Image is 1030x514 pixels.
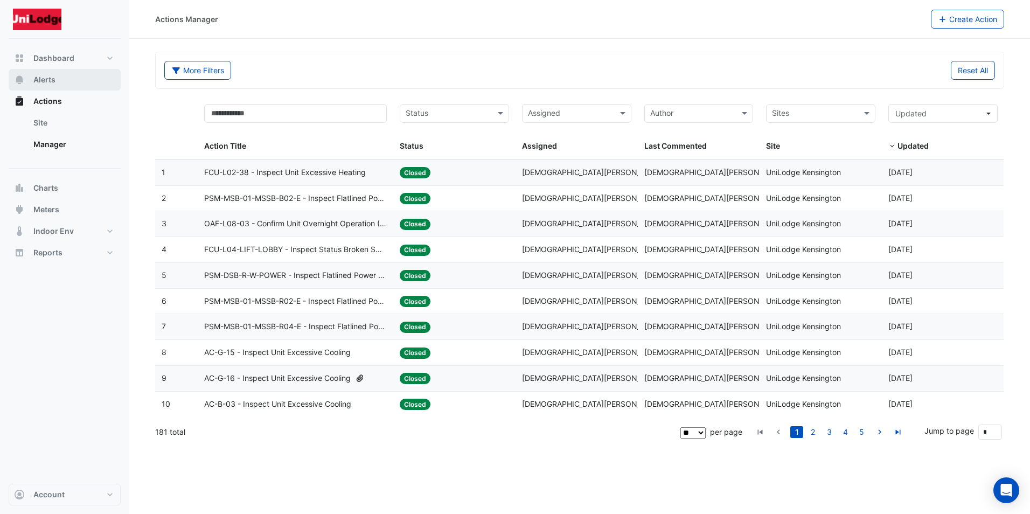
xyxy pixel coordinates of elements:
[790,426,803,438] a: 1
[644,219,787,228] span: [DEMOGRAPHIC_DATA][PERSON_NAME]
[839,426,852,438] a: 4
[162,270,166,280] span: 5
[33,247,62,258] span: Reports
[204,141,246,150] span: Action Title
[823,426,836,438] a: 3
[888,270,913,280] span: 2025-08-20T13:37:28.019
[162,399,170,408] span: 10
[400,245,430,256] span: Closed
[9,177,121,199] button: Charts
[400,322,430,333] span: Closed
[644,348,787,357] span: [DEMOGRAPHIC_DATA][PERSON_NAME]
[162,373,166,383] span: 9
[25,134,121,155] a: Manager
[33,489,65,500] span: Account
[9,199,121,220] button: Meters
[766,168,841,177] span: UniLodge Kensington
[766,373,841,383] span: UniLodge Kensington
[888,193,913,203] span: 2025-08-27T11:25:29.479
[951,61,995,80] button: Reset All
[888,245,913,254] span: 2025-08-25T11:50:36.764
[204,295,387,308] span: PSM-MSB-01-MSSB-R02-E - Inspect Flatlined Power Sub-Meter
[522,348,665,357] span: [DEMOGRAPHIC_DATA][PERSON_NAME]
[14,247,25,258] app-icon: Reports
[644,141,707,150] span: Last Commented
[855,426,868,438] a: 5
[766,141,780,150] span: Site
[33,53,74,64] span: Dashboard
[888,399,913,408] span: 2025-08-19T12:14:44.888
[400,219,430,230] span: Closed
[33,204,59,215] span: Meters
[33,183,58,193] span: Charts
[522,322,665,331] span: [DEMOGRAPHIC_DATA][PERSON_NAME]
[9,47,121,69] button: Dashboard
[892,426,904,438] a: go to last page
[766,348,841,357] span: UniLodge Kensington
[204,218,387,230] span: OAF-L08-03 - Confirm Unit Overnight Operation (Energy Waste)
[9,220,121,242] button: Indoor Env
[9,112,121,159] div: Actions
[522,296,665,305] span: [DEMOGRAPHIC_DATA][PERSON_NAME]
[204,372,351,385] span: AC-G-16 - Inspect Unit Excessive Cooling
[13,9,61,30] img: Company Logo
[644,373,787,383] span: [DEMOGRAPHIC_DATA][PERSON_NAME]
[162,245,166,254] span: 4
[644,245,787,254] span: [DEMOGRAPHIC_DATA][PERSON_NAME]
[993,477,1019,503] div: Open Intercom Messenger
[9,69,121,91] button: Alerts
[155,419,678,446] div: 181 total
[895,109,927,118] span: Updated
[888,348,913,357] span: 2025-08-20T13:37:10.925
[522,399,665,408] span: [DEMOGRAPHIC_DATA][PERSON_NAME]
[853,426,869,438] li: page 5
[710,427,742,436] span: per page
[522,193,665,203] span: [DEMOGRAPHIC_DATA][PERSON_NAME]
[522,245,665,254] span: [DEMOGRAPHIC_DATA][PERSON_NAME]
[14,74,25,85] app-icon: Alerts
[873,426,886,438] a: go to next page
[522,219,665,228] span: [DEMOGRAPHIC_DATA][PERSON_NAME]
[204,269,387,282] span: PSM-DSB-R-W-POWER - Inspect Flatlined Power Sub-Meter
[162,348,166,357] span: 8
[766,193,841,203] span: UniLodge Kensington
[522,168,665,177] span: [DEMOGRAPHIC_DATA][PERSON_NAME]
[162,322,166,331] span: 7
[766,219,841,228] span: UniLodge Kensington
[644,168,787,177] span: [DEMOGRAPHIC_DATA][PERSON_NAME]
[897,141,929,150] span: Updated
[522,270,665,280] span: [DEMOGRAPHIC_DATA][PERSON_NAME]
[888,322,913,331] span: 2025-08-20T13:37:16.477
[204,346,351,359] span: AC-G-15 - Inspect Unit Excessive Cooling
[14,226,25,237] app-icon: Indoor Env
[14,96,25,107] app-icon: Actions
[806,426,819,438] a: 2
[789,426,805,438] li: page 1
[9,484,121,505] button: Account
[400,270,430,281] span: Closed
[155,13,218,25] div: Actions Manager
[162,219,166,228] span: 3
[644,322,787,331] span: [DEMOGRAPHIC_DATA][PERSON_NAME]
[644,193,787,203] span: [DEMOGRAPHIC_DATA][PERSON_NAME]
[766,245,841,254] span: UniLodge Kensington
[9,91,121,112] button: Actions
[766,399,841,408] span: UniLodge Kensington
[9,242,121,263] button: Reports
[837,426,853,438] li: page 4
[766,270,841,280] span: UniLodge Kensington
[204,398,351,411] span: AC-B-03 - Inspect Unit Excessive Cooling
[33,74,55,85] span: Alerts
[400,167,430,178] span: Closed
[888,296,913,305] span: 2025-08-20T13:37:22.672
[805,426,821,438] li: page 2
[25,112,121,134] a: Site
[162,296,166,305] span: 6
[400,141,423,150] span: Status
[522,141,557,150] span: Assigned
[14,53,25,64] app-icon: Dashboard
[33,226,74,237] span: Indoor Env
[644,399,787,408] span: [DEMOGRAPHIC_DATA][PERSON_NAME]
[204,192,387,205] span: PSM-MSB-01-MSSB-B02-E - Inspect Flatlined Power Sub-Meter
[400,193,430,204] span: Closed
